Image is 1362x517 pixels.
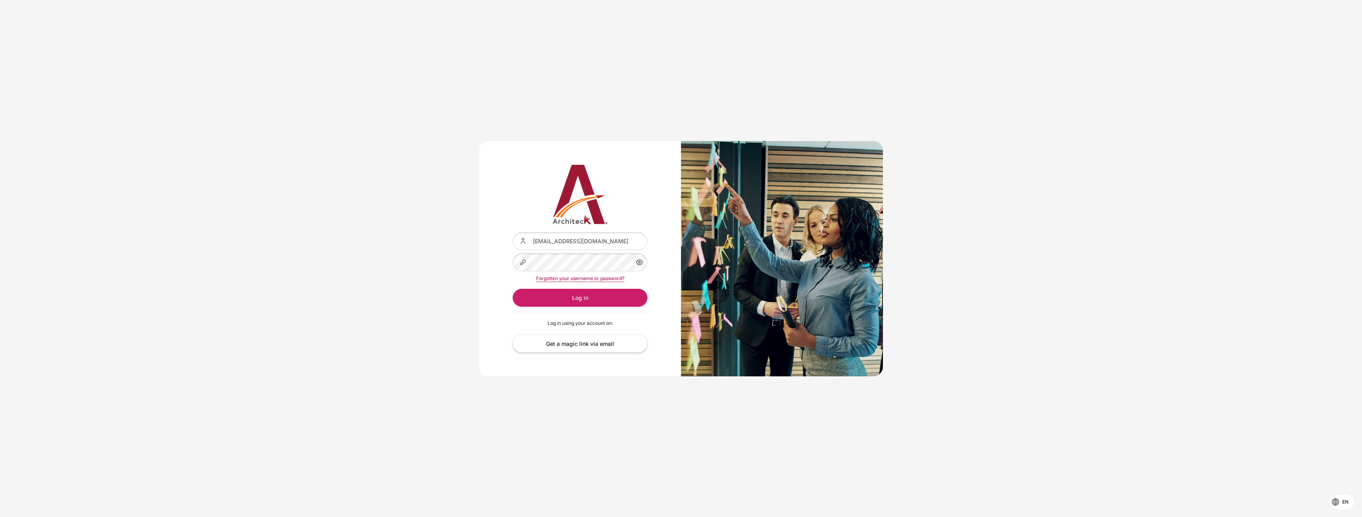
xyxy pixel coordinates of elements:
[1330,495,1354,509] button: Languages
[513,165,647,224] a: Architeck 12 Architeck 12
[1342,498,1349,506] span: en
[513,232,647,250] input: Username or email
[513,320,647,327] p: Log in using your account on:
[513,289,647,307] button: Log in
[536,275,624,281] a: Forgotten your username or password?
[513,165,647,224] img: Architeck 12
[513,335,647,353] a: Get a magic link via email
